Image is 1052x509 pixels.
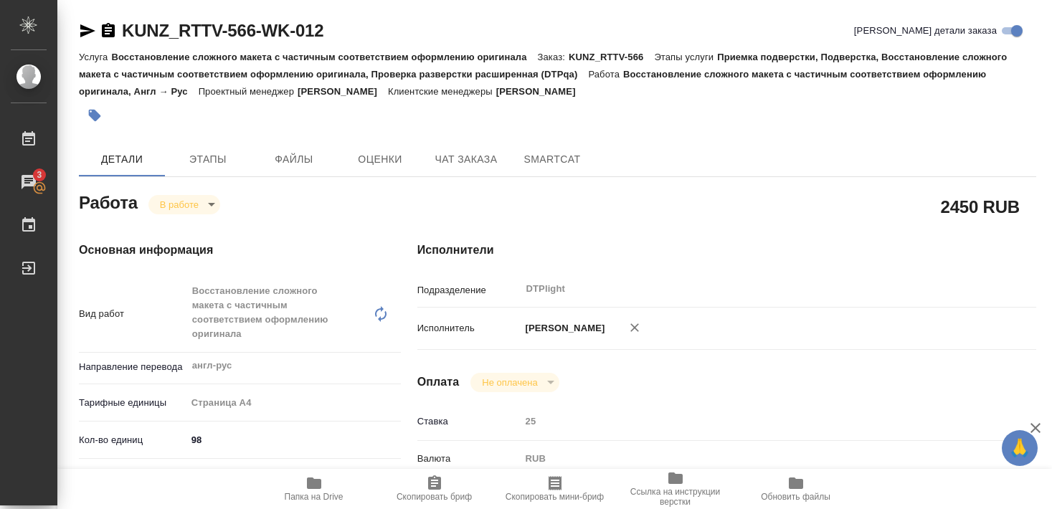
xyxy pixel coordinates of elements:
[506,492,604,502] span: Скопировать мини-бриф
[186,391,402,415] div: Страница А4
[521,411,985,432] input: Пустое поле
[417,321,521,336] p: Исполнитель
[521,321,605,336] p: [PERSON_NAME]
[569,52,654,62] p: KUNZ_RTTV-566
[186,465,402,490] div: Юридическая/Финансовая
[854,24,997,38] span: [PERSON_NAME] детали заказа
[79,360,186,374] p: Направление перевода
[495,469,615,509] button: Скопировать мини-бриф
[1008,433,1032,463] span: 🙏
[79,307,186,321] p: Вид работ
[186,429,402,450] input: ✎ Введи что-нибудь
[417,414,521,429] p: Ставка
[518,151,587,168] span: SmartCat
[619,312,650,343] button: Удалить исполнителя
[79,100,110,131] button: Добавить тэг
[374,469,495,509] button: Скопировать бриф
[417,374,460,391] h4: Оплата
[478,376,541,389] button: Не оплачена
[388,86,496,97] p: Клиентские менеджеры
[28,168,50,182] span: 3
[79,242,360,259] h4: Основная информация
[470,373,559,392] div: В работе
[79,52,111,62] p: Услуга
[346,151,414,168] span: Оценки
[615,469,736,509] button: Ссылка на инструкции верстки
[496,86,587,97] p: [PERSON_NAME]
[521,447,985,471] div: RUB
[87,151,156,168] span: Детали
[156,199,203,211] button: В работе
[588,69,623,80] p: Работа
[432,151,501,168] span: Чат заказа
[624,487,727,507] span: Ссылка на инструкции верстки
[254,469,374,509] button: Папка на Drive
[260,151,328,168] span: Файлы
[654,52,717,62] p: Этапы услуги
[736,469,856,509] button: Обновить файлы
[79,433,186,447] p: Кол-во единиц
[111,52,537,62] p: Восстановление сложного макета с частичным соответствием оформлению оригинала
[122,21,323,40] a: KUNZ_RTTV-566-WK-012
[199,86,298,97] p: Проектный менеджер
[538,52,569,62] p: Заказ:
[298,86,388,97] p: [PERSON_NAME]
[4,164,54,200] a: 3
[397,492,472,502] span: Скопировать бриф
[285,492,343,502] span: Папка на Drive
[148,195,220,214] div: В работе
[761,492,830,502] span: Обновить файлы
[417,242,1036,259] h4: Исполнители
[79,189,138,214] h2: Работа
[100,22,117,39] button: Скопировать ссылку
[79,22,96,39] button: Скопировать ссылку для ЯМессенджера
[941,194,1020,219] h2: 2450 RUB
[79,396,186,410] p: Тарифные единицы
[1002,430,1038,466] button: 🙏
[417,283,521,298] p: Подразделение
[417,452,521,466] p: Валюта
[174,151,242,168] span: Этапы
